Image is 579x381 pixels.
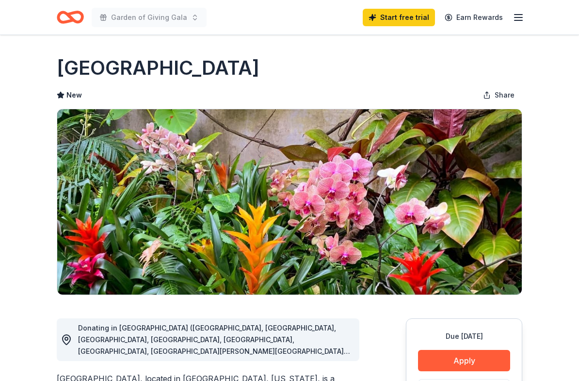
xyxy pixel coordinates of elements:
a: Start free trial [363,9,435,26]
button: Apply [418,350,510,371]
button: Share [475,85,522,105]
span: New [66,89,82,101]
a: Earn Rewards [439,9,509,26]
button: Garden of Giving Gala [92,8,207,27]
a: Home [57,6,84,29]
span: Garden of Giving Gala [111,12,187,23]
div: Due [DATE] [418,331,510,342]
span: Donating in [GEOGRAPHIC_DATA] ([GEOGRAPHIC_DATA], [GEOGRAPHIC_DATA], [GEOGRAPHIC_DATA], [GEOGRAPH... [78,324,350,379]
img: Image for San Antonio Botanical Garden [57,109,522,295]
h1: [GEOGRAPHIC_DATA] [57,54,259,82]
span: Share [495,89,515,101]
